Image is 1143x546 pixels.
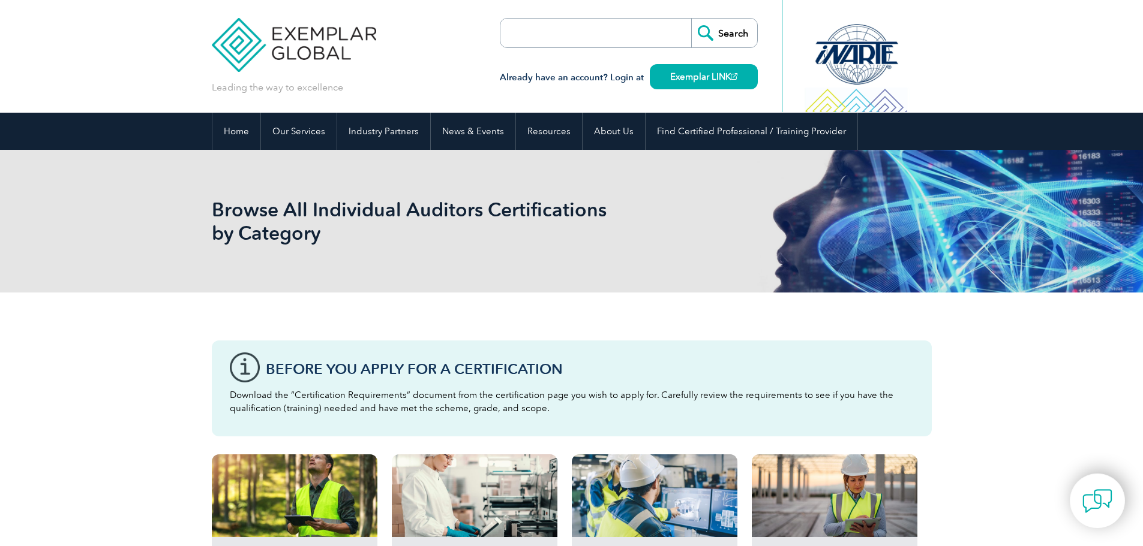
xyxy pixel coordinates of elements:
[261,113,337,150] a: Our Services
[212,81,343,94] p: Leading the way to excellence
[500,70,758,85] h3: Already have an account? Login at
[212,198,673,245] h1: Browse All Individual Auditors Certifications by Category
[212,113,260,150] a: Home
[431,113,515,150] a: News & Events
[266,361,914,376] h3: Before You Apply For a Certification
[516,113,582,150] a: Resources
[650,64,758,89] a: Exemplar LINK
[646,113,857,150] a: Find Certified Professional / Training Provider
[583,113,645,150] a: About Us
[691,19,757,47] input: Search
[1082,486,1112,516] img: contact-chat.png
[731,73,737,80] img: open_square.png
[230,388,914,415] p: Download the “Certification Requirements” document from the certification page you wish to apply ...
[337,113,430,150] a: Industry Partners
